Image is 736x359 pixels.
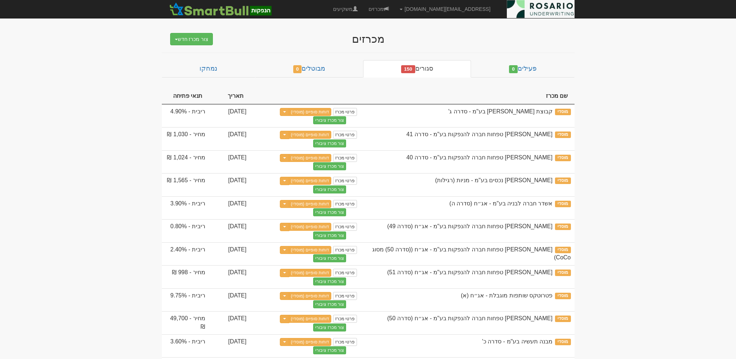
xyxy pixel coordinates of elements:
[209,127,250,150] td: [DATE]
[209,150,250,174] td: [DATE]
[313,254,346,262] button: צור מכרז ציבורי
[162,127,209,150] td: מחיר - 1,030 ₪
[227,33,509,45] div: מכרזים
[209,173,250,196] td: [DATE]
[372,246,571,261] span: מזרחי טפחות חברה להנפקות בע"מ - אג״ח ((סדרה 50) מסוג CoCo)
[401,65,415,73] span: 150
[162,104,209,128] td: ריבית - 4.90%
[170,33,213,45] button: צור מכרז חדש
[162,173,209,196] td: מחיר - 1,565 ₪
[162,311,209,334] td: מחיר - 49,700 ₪
[387,269,553,275] span: מזרחי טפחות חברה להנפקות בע"מ - אג״ח (סדרה 51)
[289,338,332,346] a: דוחות סופיים (מוסדי)
[555,316,571,322] span: מוסדי
[313,277,346,285] button: צור מכרז ציבורי
[555,339,571,345] span: מוסדי
[435,177,553,183] span: אשטרום נכסים בע"מ - מניות (רגילות)
[162,196,209,220] td: ריבית - 3.90%
[471,60,574,78] a: פעילים
[333,292,357,300] a: פרטי מכרז
[333,177,357,185] a: פרטי מכרז
[209,196,250,220] td: [DATE]
[289,177,332,185] a: דוחות סופיים (מוסדי)
[313,231,346,239] button: צור מכרז ציבורי
[313,346,346,354] button: צור מכרז ציבורי
[333,108,357,116] a: פרטי מכרז
[167,2,274,16] img: סמארטבול - מערכת לניהול הנפקות
[509,65,518,73] span: 0
[407,154,553,160] span: מזרחי טפחות חברה להנפקות בע"מ - סדרה 40
[333,246,357,254] a: פרטי מכרז
[387,315,553,321] span: מזרחי טפחות חברה להנפקות בע"מ - אג״ח (סדרה 50)
[313,300,346,308] button: צור מכרז ציבורי
[407,131,553,137] span: מזרחי טפחות חברה להנפקות בע"מ - סדרה 41
[555,155,571,161] span: מוסדי
[289,131,332,139] a: דוחות סופיים (מוסדי)
[255,60,363,78] a: מבוטלים
[162,288,209,312] td: ריבית - 9.75%
[333,338,357,346] a: פרטי מכרז
[555,132,571,138] span: מוסדי
[333,131,357,139] a: פרטי מכרז
[289,315,332,323] a: דוחות סופיים (מוסדי)
[162,242,209,266] td: ריבית - 2.40%
[209,311,250,334] td: [DATE]
[555,247,571,253] span: מוסדי
[313,185,346,193] button: צור מכרז ציבורי
[555,224,571,230] span: מוסדי
[209,242,250,266] td: [DATE]
[555,201,571,207] span: מוסדי
[449,200,552,206] span: אשדר חברה לבניה בע"מ - אג״ח (סדרה ה)
[289,246,332,254] a: דוחות סופיים (מוסדי)
[289,154,332,162] a: דוחות סופיים (מוסדי)
[313,208,346,216] button: צור מכרז ציבורי
[162,219,209,242] td: ריבית - 0.80%
[333,154,357,162] a: פרטי מכרז
[313,323,346,331] button: צור מכרז ציבורי
[162,150,209,174] td: מחיר - 1,024 ₪
[209,288,250,312] td: [DATE]
[162,88,209,104] th: תנאי פתיחה
[289,223,332,231] a: דוחות סופיים (מוסדי)
[209,219,250,242] td: [DATE]
[555,109,571,115] span: מוסדי
[555,270,571,276] span: מוסדי
[333,269,357,277] a: פרטי מכרז
[313,116,346,124] button: צור מכרז ציבורי
[209,104,250,128] td: [DATE]
[293,65,302,73] span: 0
[333,200,357,208] a: פרטי מכרז
[289,269,332,277] a: דוחות סופיים (מוסדי)
[363,60,471,78] a: סגורים
[162,334,209,358] td: ריבית - 3.60%
[209,265,250,288] td: [DATE]
[461,292,552,299] span: פטרוטקס שותפות מוגבלת - אג״ח (א)
[289,108,332,116] a: דוחות סופיים (מוסדי)
[289,200,332,208] a: דוחות סופיים (מוסדי)
[313,162,346,170] button: צור מכרז ציבורי
[448,108,552,114] span: קבוצת אשטרום בע"מ - סדרה ג'
[162,60,255,78] a: נמחקו
[333,223,357,231] a: פרטי מכרז
[482,338,552,345] span: מבנה תעשיה בע"מ - סדרה כ'
[555,293,571,299] span: מוסדי
[313,139,346,147] button: צור מכרז ציבורי
[209,88,250,104] th: תאריך
[289,292,332,300] a: דוחות סופיים (מוסדי)
[361,88,574,104] th: שם מכרז
[555,178,571,184] span: מוסדי
[209,334,250,358] td: [DATE]
[387,223,553,229] span: מזרחי טפחות חברה להנפקות בע"מ - אג״ח (סדרה 49)
[162,265,209,288] td: מחיר - 998 ₪
[333,315,357,323] a: פרטי מכרז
